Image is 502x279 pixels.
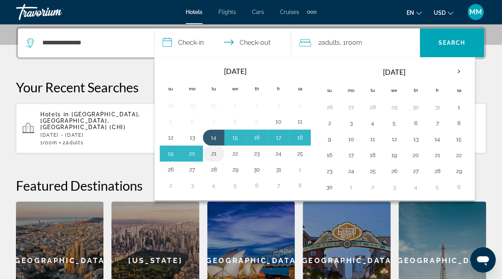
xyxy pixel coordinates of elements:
[40,132,161,138] p: [DATE] - [DATE]
[294,116,306,127] button: Day 11
[16,177,486,193] h2: Featured Destinations
[388,181,401,193] button: Day 3
[345,102,357,113] button: Day 27
[323,181,336,193] button: Day 30
[407,10,414,16] span: en
[409,149,422,161] button: Day 20
[388,149,401,161] button: Day 19
[452,149,465,161] button: Day 22
[272,180,285,191] button: Day 7
[186,132,198,143] button: Day 13
[186,148,198,159] button: Day 20
[431,102,444,113] button: Day 31
[164,180,177,191] button: Day 2
[280,9,299,15] a: Cruises
[321,39,340,46] span: Adults
[409,118,422,129] button: Day 6
[250,116,263,127] button: Day 9
[388,165,401,177] button: Day 26
[229,180,242,191] button: Day 5
[164,132,177,143] button: Day 12
[218,9,236,15] a: Flights
[181,62,289,80] th: [DATE]
[252,9,264,15] a: Cars
[272,148,285,159] button: Day 24
[323,149,336,161] button: Day 16
[186,180,198,191] button: Day 3
[63,140,83,145] span: 2
[345,165,357,177] button: Day 24
[207,164,220,175] button: Day 28
[452,165,465,177] button: Day 29
[186,116,198,127] button: Day 6
[272,164,285,175] button: Day 31
[340,62,448,82] th: [DATE]
[323,134,336,145] button: Day 9
[431,165,444,177] button: Day 28
[229,164,242,175] button: Day 29
[164,148,177,159] button: Day 19
[465,4,486,20] button: User Menu
[439,40,466,46] span: Search
[164,116,177,127] button: Day 5
[207,148,220,159] button: Day 21
[366,165,379,177] button: Day 25
[345,181,357,193] button: Day 1
[407,7,422,18] button: Change language
[294,100,306,111] button: Day 4
[366,118,379,129] button: Day 4
[229,116,242,127] button: Day 8
[16,2,96,22] a: Travorium
[409,102,422,113] button: Day 30
[164,100,177,111] button: Day 28
[431,149,444,161] button: Day 21
[452,102,465,113] button: Day 1
[409,165,422,177] button: Day 27
[186,100,198,111] button: Day 29
[272,100,285,111] button: Day 3
[229,132,242,143] button: Day 15
[434,7,453,18] button: Change currency
[160,62,311,193] table: Left calendar grid
[291,28,420,57] button: Travelers: 2 adults, 0 children
[431,134,444,145] button: Day 14
[250,100,263,111] button: Day 2
[207,180,220,191] button: Day 4
[470,247,496,273] iframe: Button to launch messaging window
[250,132,263,143] button: Day 16
[16,79,486,95] p: Your Recent Searches
[40,111,140,130] span: [GEOGRAPHIC_DATA], [GEOGRAPHIC_DATA], [GEOGRAPHIC_DATA] (CHI)
[16,103,167,153] button: Hotels in [GEOGRAPHIC_DATA], [GEOGRAPHIC_DATA], [GEOGRAPHIC_DATA] (CHI)[DATE] - [DATE]1Room2Adults
[366,149,379,161] button: Day 18
[307,6,316,18] button: Extra navigation items
[388,118,401,129] button: Day 5
[452,118,465,129] button: Day 8
[294,132,306,143] button: Day 18
[43,140,58,145] span: Room
[323,165,336,177] button: Day 23
[323,118,336,129] button: Day 2
[42,37,142,49] input: Search hotel destination
[346,39,362,46] span: Room
[318,37,340,48] span: 2
[452,181,465,193] button: Day 6
[345,149,357,161] button: Day 17
[420,28,484,57] button: Search
[66,140,83,145] span: Adults
[40,140,57,145] span: 1
[448,62,470,81] button: Next month
[323,102,336,113] button: Day 26
[186,9,202,15] a: Hotels
[452,134,465,145] button: Day 15
[340,37,362,48] span: , 1
[366,181,379,193] button: Day 2
[431,181,444,193] button: Day 5
[229,148,242,159] button: Day 22
[294,148,306,159] button: Day 25
[229,100,242,111] button: Day 1
[434,10,446,16] span: USD
[250,164,263,175] button: Day 30
[250,148,263,159] button: Day 23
